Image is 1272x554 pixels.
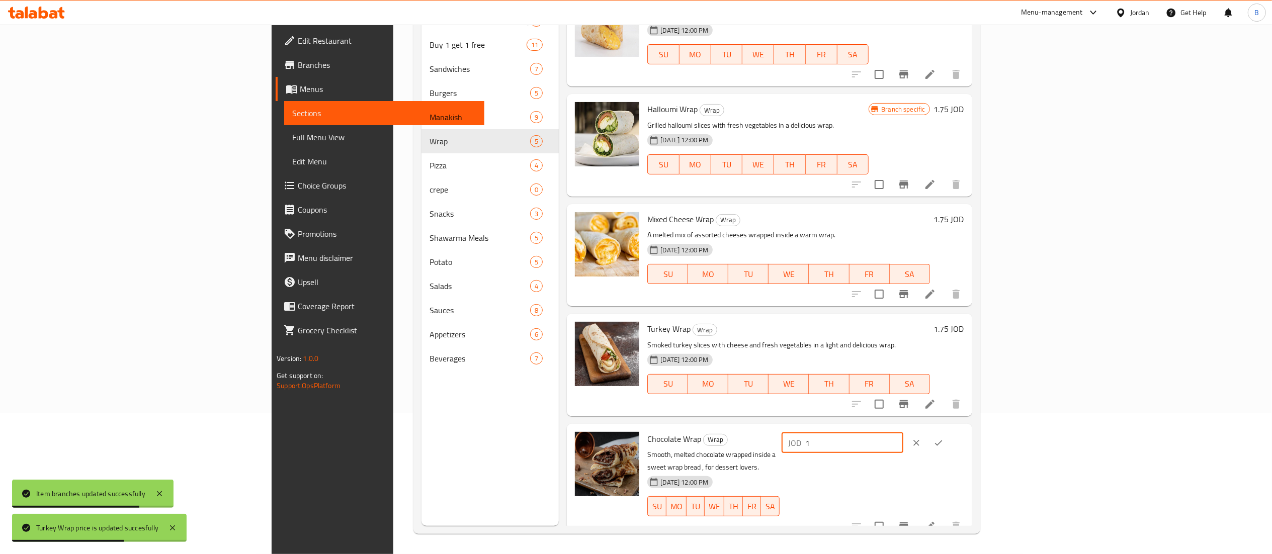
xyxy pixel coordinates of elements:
button: delete [944,392,968,416]
div: Shawarma Meals5 [421,226,559,250]
span: 1.0.0 [303,352,319,365]
div: Wrap [430,135,531,147]
span: TH [813,377,845,391]
button: FR [743,496,761,516]
span: FR [747,499,757,514]
button: Branch-specific-item [892,172,916,197]
div: Sandwiches7 [421,57,559,81]
button: SU [647,374,688,394]
p: Smoked turkey slices with cheese and fresh vegetables in a light and delicious wrap. [647,339,929,351]
button: TU [728,374,769,394]
a: Support.OpsPlatform [277,379,341,392]
span: Wrap [700,105,724,116]
span: Halloumi Wrap [647,102,698,117]
button: FR [806,154,837,174]
span: Wrap [704,434,727,445]
div: Burgers5 [421,81,559,105]
span: Wrap [693,324,717,336]
button: SA [890,264,930,284]
span: Burgers [430,87,531,99]
div: Manakish9 [421,105,559,129]
span: Edit Menu [292,155,476,167]
div: Wrap [716,214,740,226]
nav: Menu sections [421,5,559,375]
button: delete [944,282,968,306]
span: Full Menu View [292,131,476,143]
button: MO [688,264,728,284]
span: Chocolate Wrap [647,431,701,446]
span: FR [810,157,833,172]
button: WE [742,154,774,174]
img: Mixed Cheese Wrap [575,212,639,276]
button: clear [905,432,927,454]
div: Pizza [430,159,531,171]
span: Snacks [430,208,531,220]
span: SA [765,499,775,514]
button: WE [742,44,774,64]
p: Smooth, melted chocolate wrapped inside a sweet wrap bread , for dessert lovers. [647,448,779,474]
div: Appetizers [430,328,531,340]
span: SU [652,499,662,514]
span: SA [894,377,926,391]
div: Pizza4 [421,153,559,177]
button: MO [680,44,711,64]
span: crepe [430,183,531,196]
span: Buy 1 get 1 free [430,39,527,51]
span: 4 [531,282,542,291]
span: MO [692,267,724,282]
h6: 1.75 JOD [934,322,964,336]
span: Edit Restaurant [298,35,476,47]
span: 11 [527,40,542,50]
button: MO [666,496,687,516]
span: WE [746,47,770,62]
div: items [530,111,543,123]
a: Grocery Checklist [276,318,484,342]
a: Upsell [276,270,484,294]
p: A melted mix of assorted cheeses wrapped inside a warm wrap. [647,229,929,241]
span: B [1254,7,1259,18]
span: Branches [298,59,476,71]
a: Menu disclaimer [276,246,484,270]
div: Wrap5 [421,129,559,153]
div: crepe0 [421,177,559,202]
a: Promotions [276,222,484,246]
button: TU [728,264,769,284]
span: [DATE] 12:00 PM [656,245,712,255]
button: TH [724,496,742,516]
button: Branch-specific-item [892,282,916,306]
a: Edit menu item [924,398,936,410]
button: delete [944,62,968,86]
button: FR [850,264,890,284]
button: SA [837,44,869,64]
span: TU [732,377,765,391]
button: MO [680,154,711,174]
span: Grocery Checklist [298,324,476,336]
button: TH [774,44,806,64]
a: Edit menu item [924,520,936,532]
div: Wrap [703,434,728,446]
span: MO [692,377,724,391]
span: WE [746,157,770,172]
div: Menu-management [1021,7,1083,19]
span: Select to update [869,516,890,537]
span: 0 [531,185,542,195]
span: Version: [277,352,301,365]
div: Manakish [430,111,531,123]
a: Edit menu item [924,288,936,300]
span: Mixed Cheese Wrap [647,212,714,227]
span: Get support on: [277,369,323,382]
a: Choice Groups [276,173,484,198]
span: WE [773,377,805,391]
span: TU [691,499,701,514]
h6: 1.75 JOD [934,212,964,226]
span: Shawarma Meals [430,232,531,244]
span: WE [773,267,805,282]
button: delete [944,172,968,197]
span: FR [810,47,833,62]
button: WE [769,264,809,284]
div: items [530,135,543,147]
a: Edit Menu [284,149,484,173]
